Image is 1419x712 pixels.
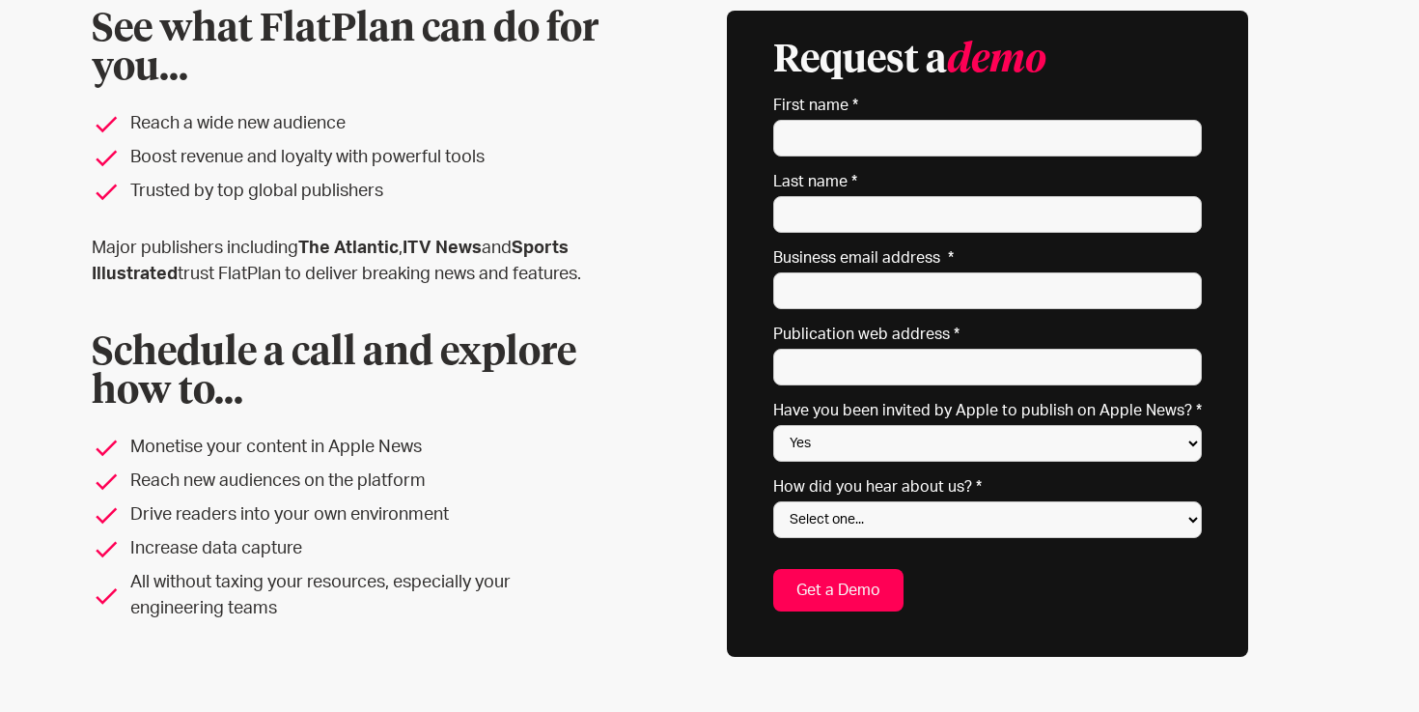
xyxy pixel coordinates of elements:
[92,435,601,461] li: Monetise your content in Apple News
[92,145,601,171] li: Boost revenue and loyalty with powerful tools
[773,569,904,612] input: Get a Demo
[773,325,1202,344] label: Publication web address *
[298,240,399,257] strong: The Atlantic
[773,401,1202,420] label: Have you been invited by Apple to publish on Apple News? *
[92,570,601,622] li: All without taxing your resources, especially your engineering teams
[92,179,601,205] li: Trusted by top global publishers
[92,469,601,495] li: Reach new audiences on the platform
[773,42,1046,80] h3: Request a
[92,536,601,562] li: Increase data capture
[773,96,1202,115] label: First name *
[92,11,601,88] h1: See what FlatPlan can do for you...
[773,172,1202,191] label: Last name *
[773,42,1202,612] form: Email Form
[92,334,601,412] h2: Schedule a call and explore how to...
[92,502,601,528] li: Drive readers into your own environment
[92,111,601,137] li: Reach a wide new audience
[92,236,601,288] p: Major publishers including , and trust FlatPlan to deliver breaking news and features.
[773,477,1202,497] label: How did you hear about us? *
[947,42,1046,80] em: demo
[773,248,1202,268] label: Business email address *
[403,240,482,257] strong: ITV News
